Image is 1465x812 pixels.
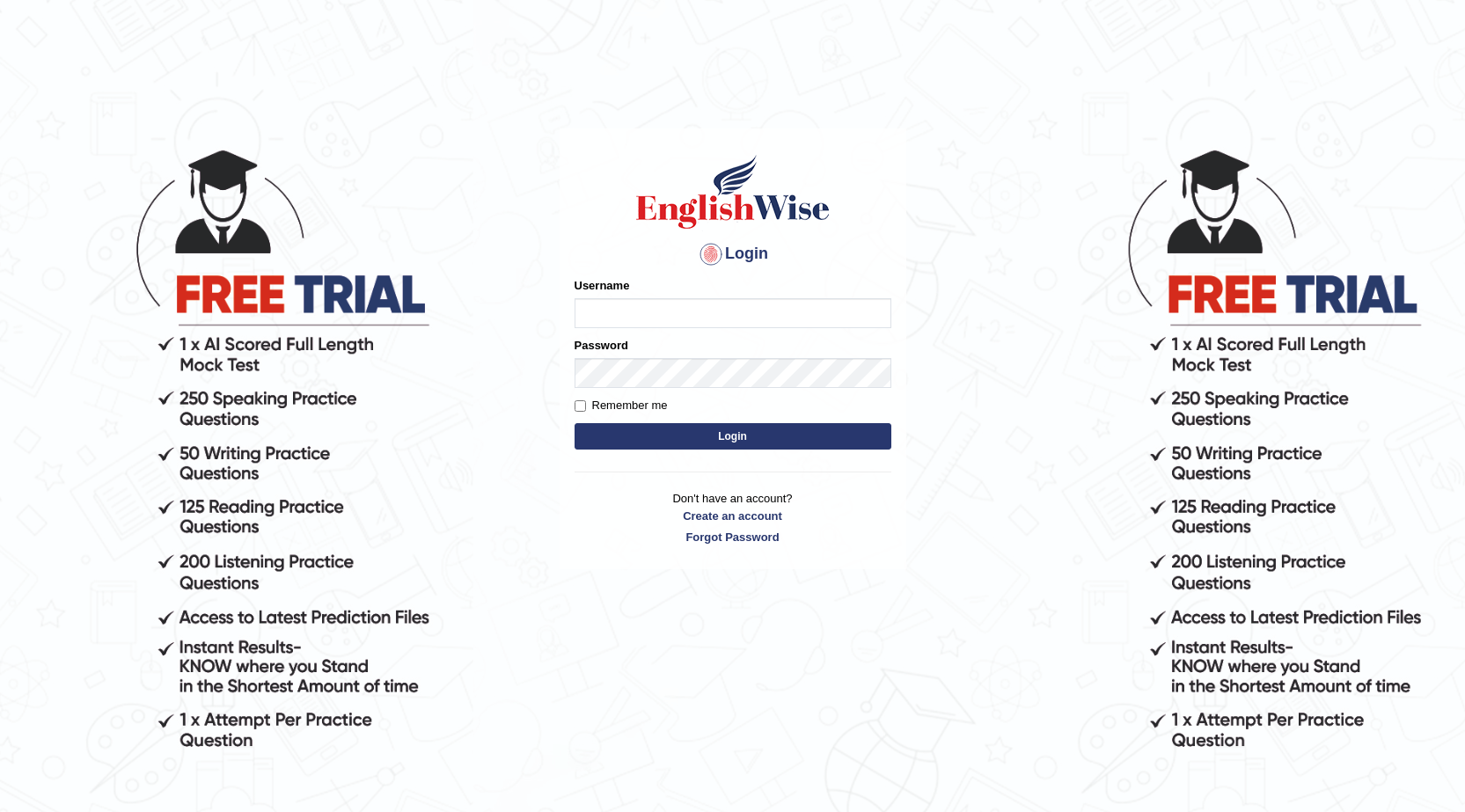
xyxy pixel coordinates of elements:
[575,397,668,414] label: Remember me
[575,490,891,545] p: Don't have an account?
[575,337,628,354] label: Password
[575,240,891,268] h4: Login
[575,423,891,450] button: Login
[575,529,891,545] a: Forgot Password
[575,400,586,412] input: Remember me
[575,508,891,524] a: Create an account
[575,277,630,294] label: Username
[633,152,833,231] img: Logo of English Wise sign in for intelligent practice with AI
